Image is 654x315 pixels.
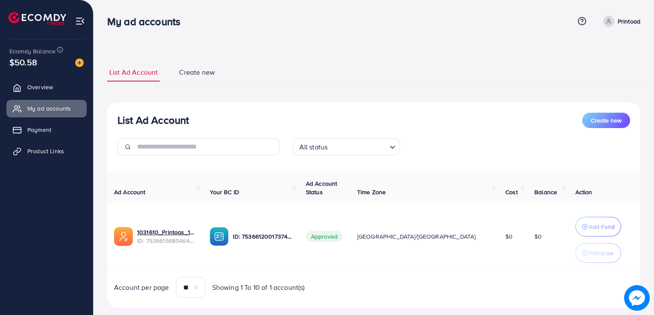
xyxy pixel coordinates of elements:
h3: My ad accounts [107,15,187,28]
img: menu [75,16,85,26]
span: $0 [534,232,542,241]
span: [GEOGRAPHIC_DATA]/[GEOGRAPHIC_DATA] [357,232,476,241]
span: Create new [591,116,622,125]
span: Overview [27,83,53,91]
input: Search for option [330,139,386,153]
h3: List Ad Account [117,114,189,126]
span: Balance [534,188,557,196]
a: Product Links [6,143,87,160]
span: My ad accounts [27,104,71,113]
span: Create new [179,67,215,77]
span: Your BC ID [210,188,239,196]
a: My ad accounts [6,100,87,117]
span: Ad Account Status [306,179,337,196]
span: ID: 7536615685464883201 [137,236,196,245]
a: Printoad [600,16,640,27]
button: Create new [582,113,630,128]
span: Payment [27,125,51,134]
span: Cost [505,188,518,196]
img: logo [9,12,66,25]
span: List Ad Account [109,67,158,77]
span: All status [298,141,330,153]
a: Overview [6,79,87,96]
span: Product Links [27,147,64,155]
a: Payment [6,121,87,138]
div: Search for option [293,138,400,155]
img: image [625,286,650,311]
img: ic-ads-acc.e4c84228.svg [114,227,133,246]
span: $0 [505,232,513,241]
a: 1031610_Printoas_1754755120409 [137,228,196,236]
div: <span class='underline'>1031610_Printoas_1754755120409</span></br>7536615685464883201 [137,228,196,245]
span: Ad Account [114,188,146,196]
span: Showing 1 To 10 of 1 account(s) [212,283,305,292]
p: ID: 7536612001737474065 [233,231,292,242]
span: Time Zone [357,188,386,196]
span: Approved [306,231,343,242]
span: Action [575,188,592,196]
img: image [75,58,84,67]
span: $50.58 [9,56,37,68]
span: Account per page [114,283,169,292]
img: ic-ba-acc.ded83a64.svg [210,227,229,246]
button: Withdraw [575,243,621,263]
p: Withdraw [589,248,613,258]
p: Printoad [618,16,640,26]
p: Add Fund [589,222,615,232]
button: Add Fund [575,217,621,236]
span: Ecomdy Balance [9,47,56,55]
